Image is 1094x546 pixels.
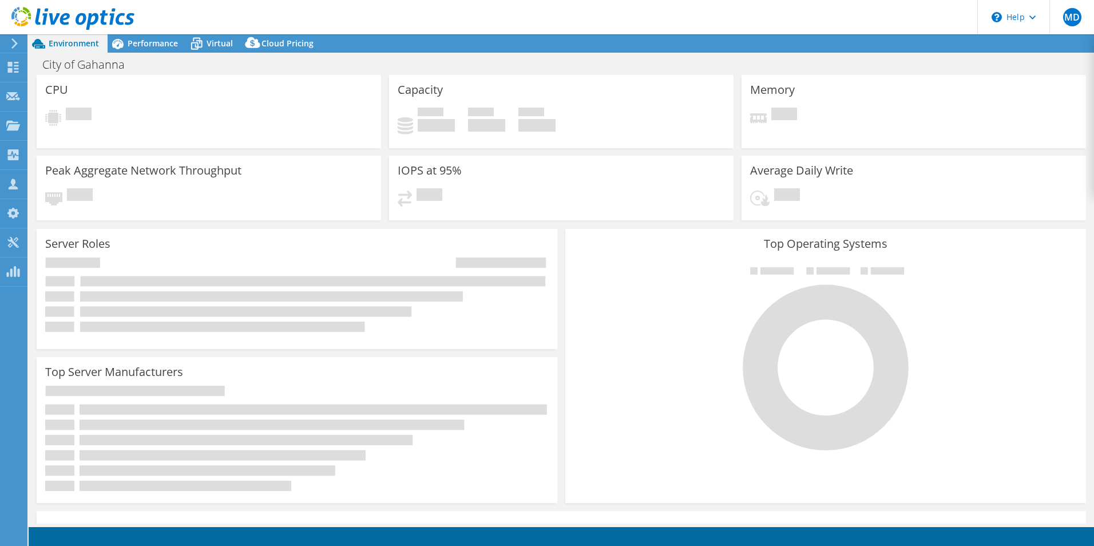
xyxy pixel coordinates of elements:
[518,119,556,132] h4: 0 GiB
[750,164,853,177] h3: Average Daily Write
[418,108,443,119] span: Used
[49,38,99,49] span: Environment
[417,188,442,204] span: Pending
[45,164,241,177] h3: Peak Aggregate Network Throughput
[45,84,68,96] h3: CPU
[398,164,462,177] h3: IOPS at 95%
[774,188,800,204] span: Pending
[207,38,233,49] span: Virtual
[468,108,494,119] span: Free
[261,38,314,49] span: Cloud Pricing
[418,119,455,132] h4: 0 GiB
[771,108,797,123] span: Pending
[574,238,1077,250] h3: Top Operating Systems
[398,84,443,96] h3: Capacity
[1063,8,1081,26] span: MD
[66,108,92,123] span: Pending
[468,119,505,132] h4: 0 GiB
[45,366,183,378] h3: Top Server Manufacturers
[518,108,544,119] span: Total
[992,12,1002,22] svg: \n
[45,238,110,250] h3: Server Roles
[37,58,142,71] h1: City of Gahanna
[67,188,93,204] span: Pending
[128,38,178,49] span: Performance
[750,84,795,96] h3: Memory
